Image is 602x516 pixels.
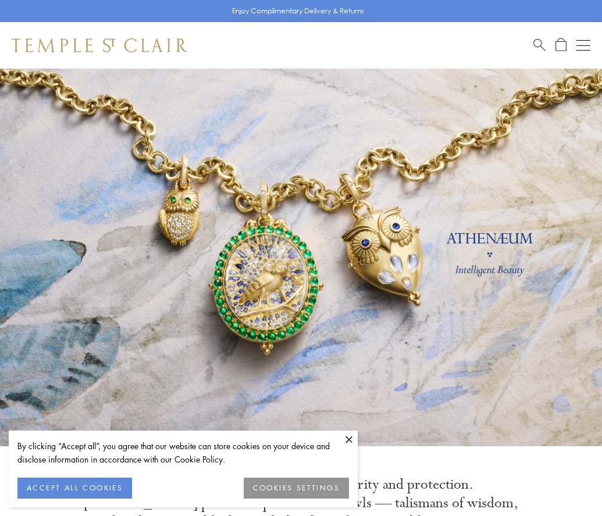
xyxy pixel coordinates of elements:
[12,38,187,52] img: Temple St. Clair
[17,478,132,499] button: ACCEPT ALL COOKIES
[17,439,349,466] div: By clicking “Accept all”, you agree that our website can store cookies on your device and disclos...
[555,38,567,52] a: Open Shopping Bag
[576,38,590,52] button: Open navigation
[232,5,364,17] p: Enjoy Complimentary Delivery & Returns
[244,478,349,499] button: COOKIES SETTINGS
[533,38,546,52] a: Search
